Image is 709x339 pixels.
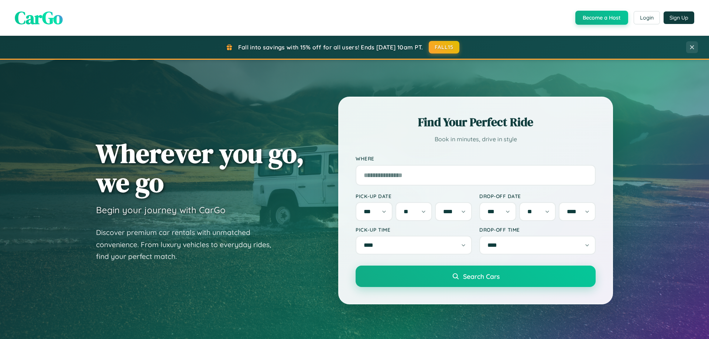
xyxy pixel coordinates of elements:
span: CarGo [15,6,63,30]
button: FALL15 [429,41,460,53]
label: Drop-off Time [479,226,596,233]
h2: Find Your Perfect Ride [356,114,596,130]
button: Become a Host [575,11,628,25]
label: Pick-up Time [356,226,472,233]
span: Fall into savings with 15% off for all users! Ends [DATE] 10am PT. [238,44,423,51]
p: Discover premium car rentals with unmatched convenience. From luxury vehicles to everyday rides, ... [96,226,281,263]
button: Login [634,11,660,24]
label: Where [356,156,596,162]
label: Drop-off Date [479,193,596,199]
h3: Begin your journey with CarGo [96,204,226,215]
span: Search Cars [463,272,500,280]
label: Pick-up Date [356,193,472,199]
p: Book in minutes, drive in style [356,134,596,145]
button: Search Cars [356,266,596,287]
button: Sign Up [664,11,694,24]
h1: Wherever you go, we go [96,139,304,197]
